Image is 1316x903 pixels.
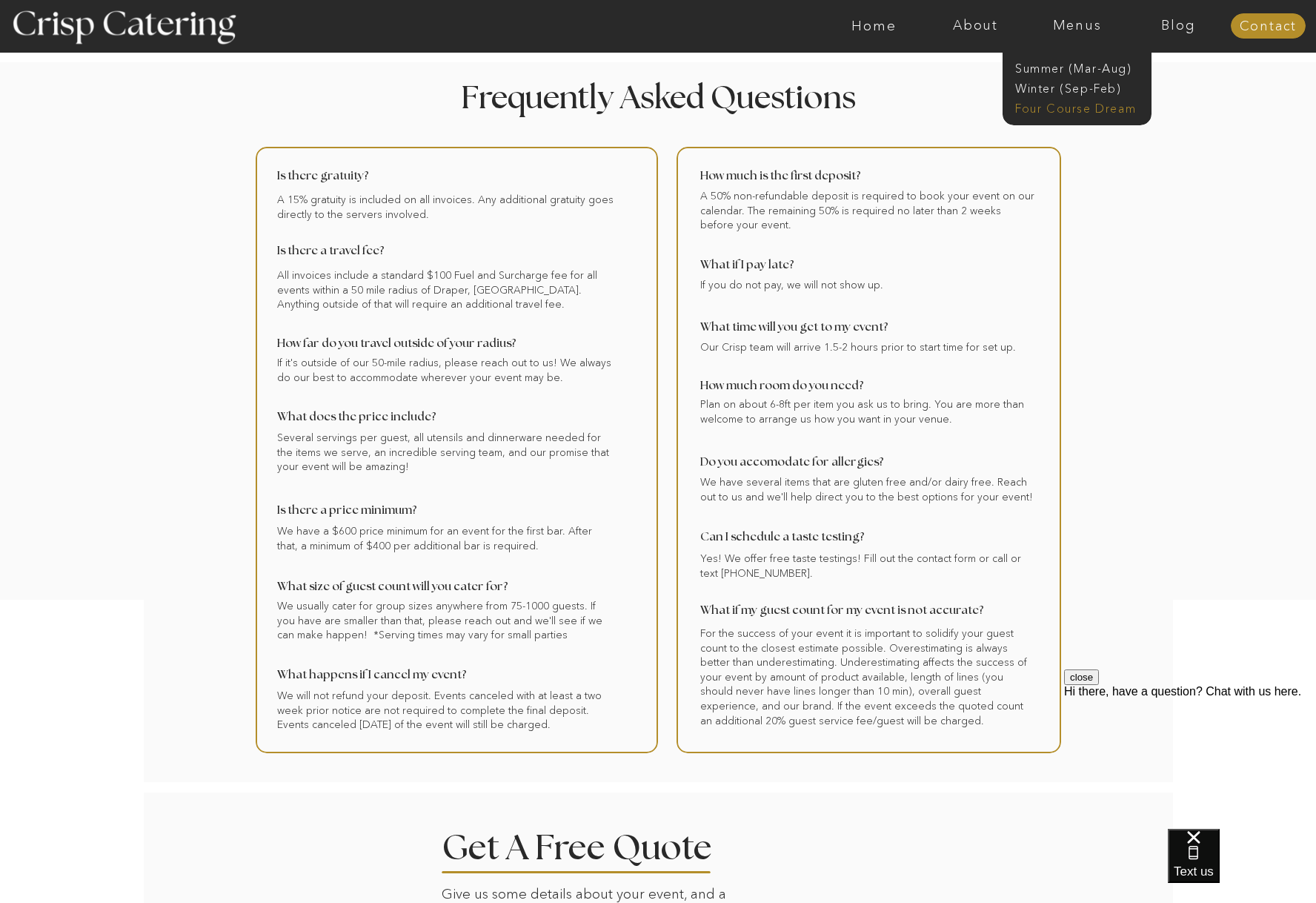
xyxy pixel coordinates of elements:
a: Contact [1231,19,1306,34]
a: Blog [1128,19,1229,33]
h2: Frequently Asked Questions [388,83,928,122]
a: About [925,19,1026,33]
h2: Get A Free Quote [442,831,757,859]
a: Winter (Sep-Feb) [1015,80,1137,94]
a: Menus [1026,19,1128,33]
a: Four Course Dream [1015,100,1148,114]
iframe: podium webchat widget bubble [1168,829,1316,903]
a: Summer (Mar-Aug) [1015,60,1148,74]
a: Home [823,19,925,33]
iframe: podium webchat widget prompt [1064,669,1316,847]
